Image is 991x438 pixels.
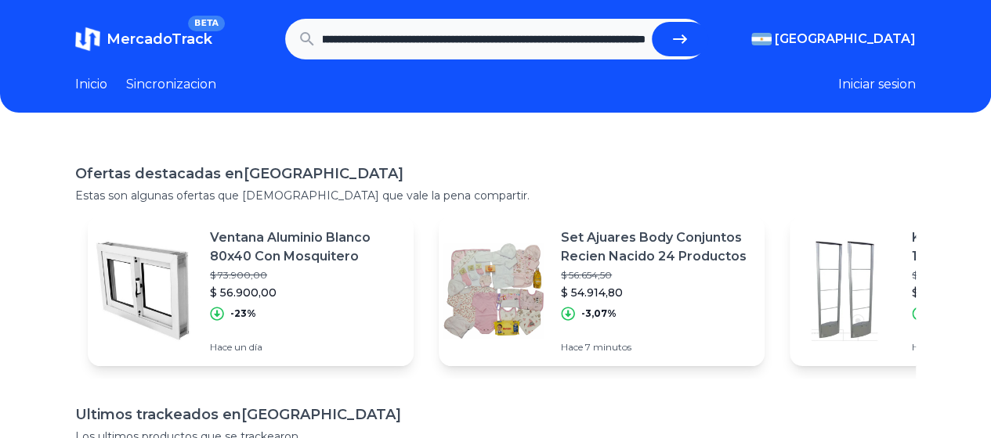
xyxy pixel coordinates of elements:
[561,341,752,354] p: Hace 7 minutos
[230,307,256,320] p: -23%
[581,307,617,320] p: -3,07%
[751,33,772,45] img: Argentina
[75,75,107,94] a: Inicio
[88,236,197,346] img: Featured image
[210,228,401,266] p: Ventana Aluminio Blanco 80x40 Con Mosquitero
[75,163,916,185] h1: Ofertas destacadas en [GEOGRAPHIC_DATA]
[210,285,401,300] p: $ 56.900,00
[75,27,212,52] a: MercadoTrackBETA
[210,341,401,354] p: Hace un día
[439,236,548,346] img: Featured image
[561,228,752,266] p: Set Ajuares Body Conjuntos Recien Nacido 24 Productos
[439,216,765,366] a: Featured imageSet Ajuares Body Conjuntos Recien Nacido 24 Productos$ 56.654,50$ 54.914,80-3,07%Ha...
[751,30,916,48] button: [GEOGRAPHIC_DATA]
[775,30,916,48] span: [GEOGRAPHIC_DATA]
[210,269,401,282] p: $ 73.900,00
[75,404,916,425] h1: Ultimos trackeados en [GEOGRAPHIC_DATA]
[561,285,752,300] p: $ 54.914,80
[88,216,414,366] a: Featured imageVentana Aluminio Blanco 80x40 Con Mosquitero$ 73.900,00$ 56.900,00-23%Hace un día
[790,236,899,346] img: Featured image
[188,16,225,31] span: BETA
[838,75,916,94] button: Iniciar sesion
[107,31,212,48] span: MercadoTrack
[75,27,100,52] img: MercadoTrack
[75,188,916,203] p: Estas son algunas ofertas que [DEMOGRAPHIC_DATA] que vale la pena compartir.
[561,269,752,282] p: $ 56.654,50
[126,75,216,94] a: Sincronizacion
